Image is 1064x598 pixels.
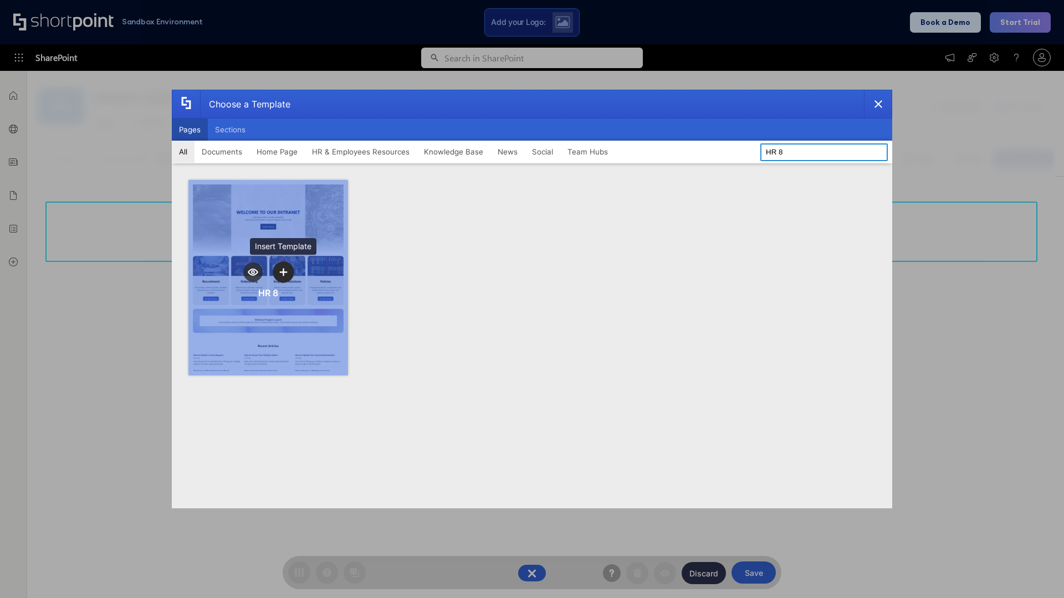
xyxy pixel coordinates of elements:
[172,118,208,141] button: Pages
[172,90,892,508] div: template selector
[525,141,560,163] button: Social
[195,141,249,163] button: Documents
[490,141,525,163] button: News
[172,141,195,163] button: All
[417,141,490,163] button: Knowledge Base
[1009,545,1064,598] iframe: Chat Widget
[200,90,290,118] div: Choose a Template
[258,287,278,298] div: HR 8
[560,141,615,163] button: Team Hubs
[760,143,888,161] input: Search
[208,118,253,141] button: Sections
[305,141,417,163] button: HR & Employees Resources
[249,141,305,163] button: Home Page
